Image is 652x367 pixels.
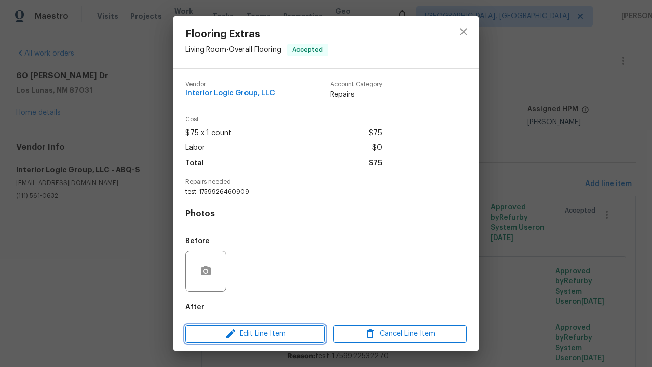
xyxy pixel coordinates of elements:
span: $75 x 1 count [185,126,231,141]
span: Edit Line Item [188,328,322,340]
span: Vendor [185,81,275,88]
h4: Photos [185,208,467,219]
span: Living Room - Overall Flooring [185,46,281,54]
span: Repairs [330,90,382,100]
span: Accepted [288,45,327,55]
button: Edit Line Item [185,325,325,343]
h5: Before [185,238,210,245]
span: Total [185,156,204,171]
span: Repairs needed [185,179,467,186]
span: $75 [369,126,382,141]
span: Account Category [330,81,382,88]
span: Flooring Extras [185,29,328,40]
span: Labor [185,141,205,155]
span: $75 [369,156,382,171]
span: test-1759926460909 [185,188,439,196]
h5: After [185,304,204,311]
button: Cancel Line Item [333,325,467,343]
button: close [451,19,476,44]
span: Interior Logic Group, LLC [185,90,275,97]
span: Cost [185,116,382,123]
span: Cancel Line Item [336,328,464,340]
span: $0 [372,141,382,155]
